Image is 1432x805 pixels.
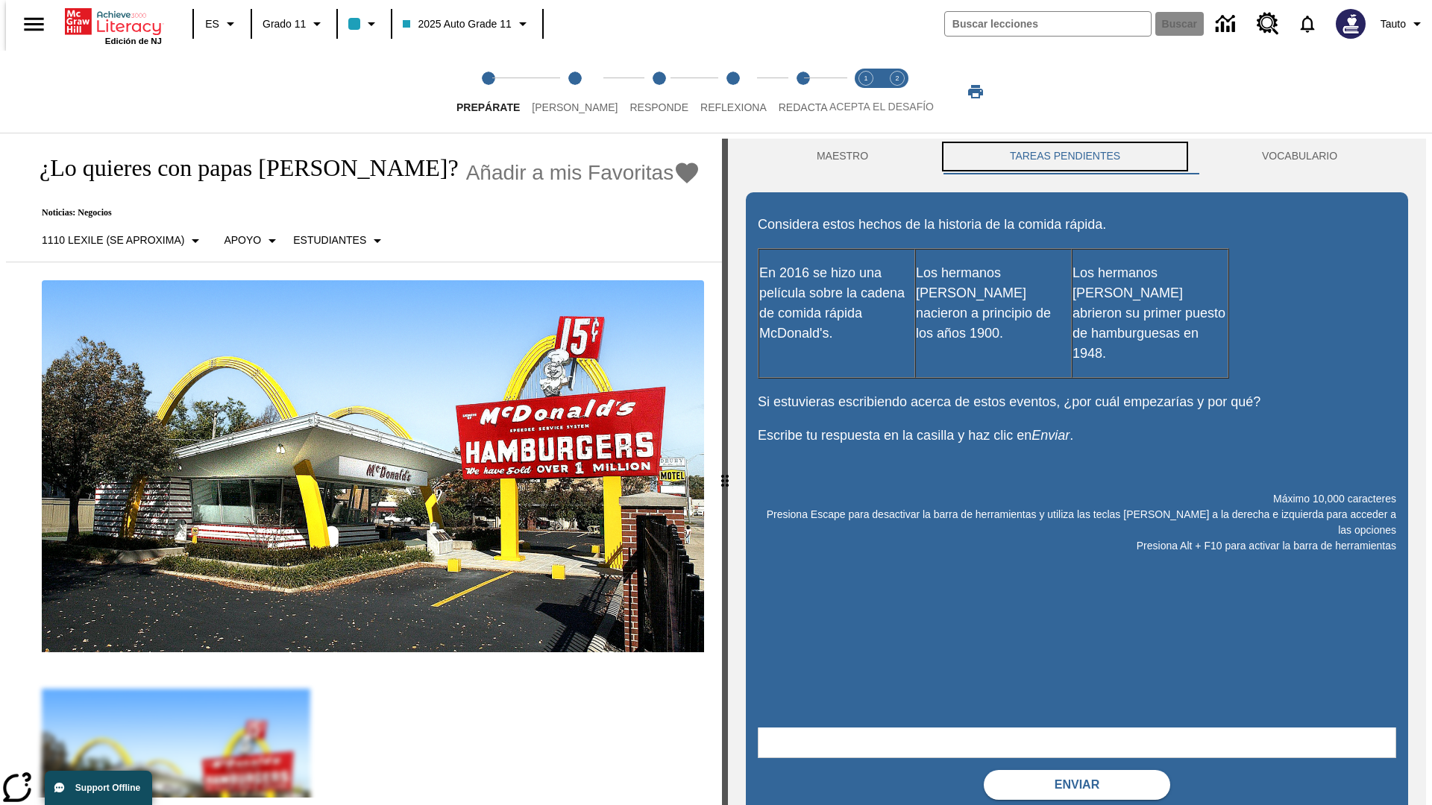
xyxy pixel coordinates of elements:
span: 2025 Auto Grade 11 [403,16,511,32]
span: Responde [629,101,688,113]
span: ES [205,16,219,32]
div: Instructional Panel Tabs [746,139,1408,174]
button: Prepárate step 1 of 5 [445,51,532,133]
p: Noticias: Negocios [24,207,700,218]
button: Enviar [984,770,1170,800]
p: Apoyo [224,233,261,248]
button: Clase: 2025 Auto Grade 11, Selecciona una clase [397,10,537,37]
div: reading [6,139,722,798]
button: Seleccionar estudiante [287,227,392,254]
span: [PERSON_NAME] [532,101,618,113]
button: Responde step 3 of 5 [618,51,700,133]
button: Escoja un nuevo avatar [1327,4,1375,43]
button: Acepta el desafío contesta step 2 of 2 [876,51,919,133]
a: Centro de recursos, Se abrirá en una pestaña nueva. [1248,4,1288,44]
body: Máximo 10,000 caracteres Presiona Escape para desactivar la barra de herramientas y utiliza las t... [6,12,218,25]
p: En 2016 se hizo una película sobre la cadena de comida rápida McDonald's. [759,263,914,344]
span: Edición de NJ [105,37,162,45]
p: Presiona Escape para desactivar la barra de herramientas y utiliza las teclas [PERSON_NAME] a la ... [758,507,1396,538]
a: Centro de información [1207,4,1248,45]
p: Escribe tu respuesta en la casilla y haz clic en . [758,426,1396,446]
div: activity [728,139,1426,805]
div: Pulsa la tecla de intro o la barra espaciadora y luego presiona las flechas de derecha e izquierd... [722,139,728,805]
button: Redacta step 5 of 5 [767,51,840,133]
button: Tipo de apoyo, Apoyo [218,227,287,254]
button: Lee step 2 of 5 [520,51,629,133]
p: Los hermanos [PERSON_NAME] abrieron su primer puesto de hamburguesas en 1948. [1073,263,1228,364]
img: Uno de los primeros locales de McDonald's, con el icónico letrero rojo y los arcos amarillos. [42,280,704,653]
button: Reflexiona step 4 of 5 [688,51,779,133]
span: Support Offline [75,783,140,793]
span: Grado 11 [263,16,306,32]
text: 1 [864,75,867,82]
button: Grado: Grado 11, Elige un grado [257,10,332,37]
span: Reflexiona [700,101,767,113]
input: Buscar campo [945,12,1151,36]
em: Enviar [1031,428,1070,443]
p: Máximo 10,000 caracteres [758,491,1396,507]
button: Abrir el menú lateral [12,2,56,46]
span: Redacta [779,101,828,113]
button: Acepta el desafío lee step 1 of 2 [844,51,888,133]
div: Portada [65,5,162,45]
button: TAREAS PENDIENTES [939,139,1191,174]
button: El color de la clase es azul claro. Cambiar el color de la clase. [342,10,386,37]
button: Support Offline [45,771,152,805]
button: Seleccione Lexile, 1110 Lexile (Se aproxima) [36,227,210,254]
p: 1110 Lexile (Se aproxima) [42,233,184,248]
button: VOCABULARIO [1191,139,1408,174]
p: Presiona Alt + F10 para activar la barra de herramientas [758,538,1396,554]
button: Lenguaje: ES, Selecciona un idioma [198,10,246,37]
p: Estudiantes [293,233,366,248]
p: Considera estos hechos de la historia de la comida rápida. [758,215,1396,235]
img: Avatar [1336,9,1366,39]
button: Maestro [746,139,939,174]
h1: ¿Lo quieres con papas [PERSON_NAME]? [24,154,459,182]
text: 2 [895,75,899,82]
span: Prepárate [456,101,520,113]
a: Notificaciones [1288,4,1327,43]
span: ACEPTA EL DESAFÍO [829,101,934,113]
button: Perfil/Configuración [1375,10,1432,37]
button: Imprimir [952,78,999,105]
p: Los hermanos [PERSON_NAME] nacieron a principio de los años 1900. [916,263,1071,344]
span: Añadir a mis Favoritas [466,161,674,185]
p: Si estuvieras escribiendo acerca de estos eventos, ¿por cuál empezarías y por qué? [758,392,1396,412]
span: Tauto [1381,16,1406,32]
button: Añadir a mis Favoritas - ¿Lo quieres con papas fritas? [466,160,701,186]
